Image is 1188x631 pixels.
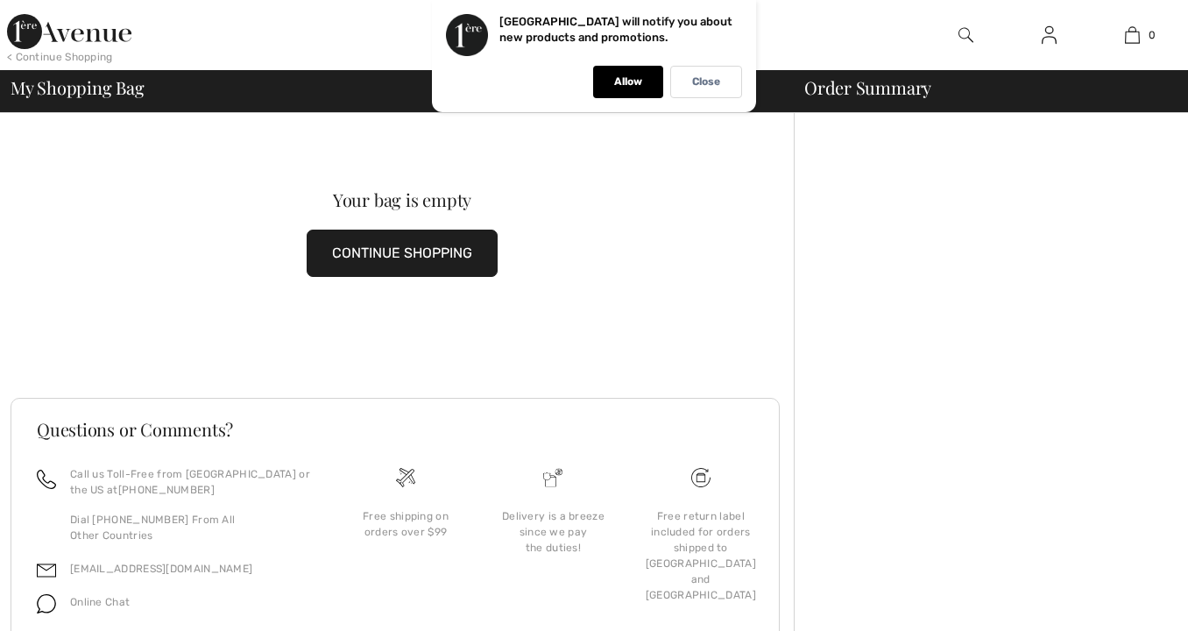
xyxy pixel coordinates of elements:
img: My Bag [1125,25,1140,46]
img: Delivery is a breeze since we pay the duties! [543,468,562,487]
button: CONTINUE SHOPPING [307,230,498,277]
p: Allow [614,75,642,89]
p: [GEOGRAPHIC_DATA] will notify you about new products and promotions. [499,15,732,44]
img: 1ère Avenue [7,14,131,49]
img: call [37,470,56,489]
img: chat [37,594,56,613]
img: search the website [958,25,973,46]
a: [EMAIL_ADDRESS][DOMAIN_NAME] [70,563,252,575]
div: Order Summary [783,79,1177,96]
p: Close [692,75,720,89]
p: Dial [PHONE_NUMBER] From All Other Countries [70,512,311,543]
div: Free shipping on orders over $99 [346,508,465,540]
a: 0 [1092,25,1173,46]
p: Call us Toll-Free from [GEOGRAPHIC_DATA] or the US at [70,466,311,498]
span: My Shopping Bag [11,79,145,96]
span: 0 [1149,27,1156,43]
img: Free shipping on orders over $99 [691,468,711,487]
a: [PHONE_NUMBER] [118,484,215,496]
div: < Continue Shopping [7,49,113,65]
img: email [37,561,56,580]
a: Sign In [1028,25,1071,46]
h3: Questions or Comments? [37,421,753,438]
div: Free return label included for orders shipped to [GEOGRAPHIC_DATA] and [GEOGRAPHIC_DATA] [641,508,760,603]
img: Free shipping on orders over $99 [396,468,415,487]
div: Your bag is empty [50,191,755,209]
img: My Info [1042,25,1057,46]
span: Online Chat [70,596,130,608]
div: Delivery is a breeze since we pay the duties! [493,508,612,556]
